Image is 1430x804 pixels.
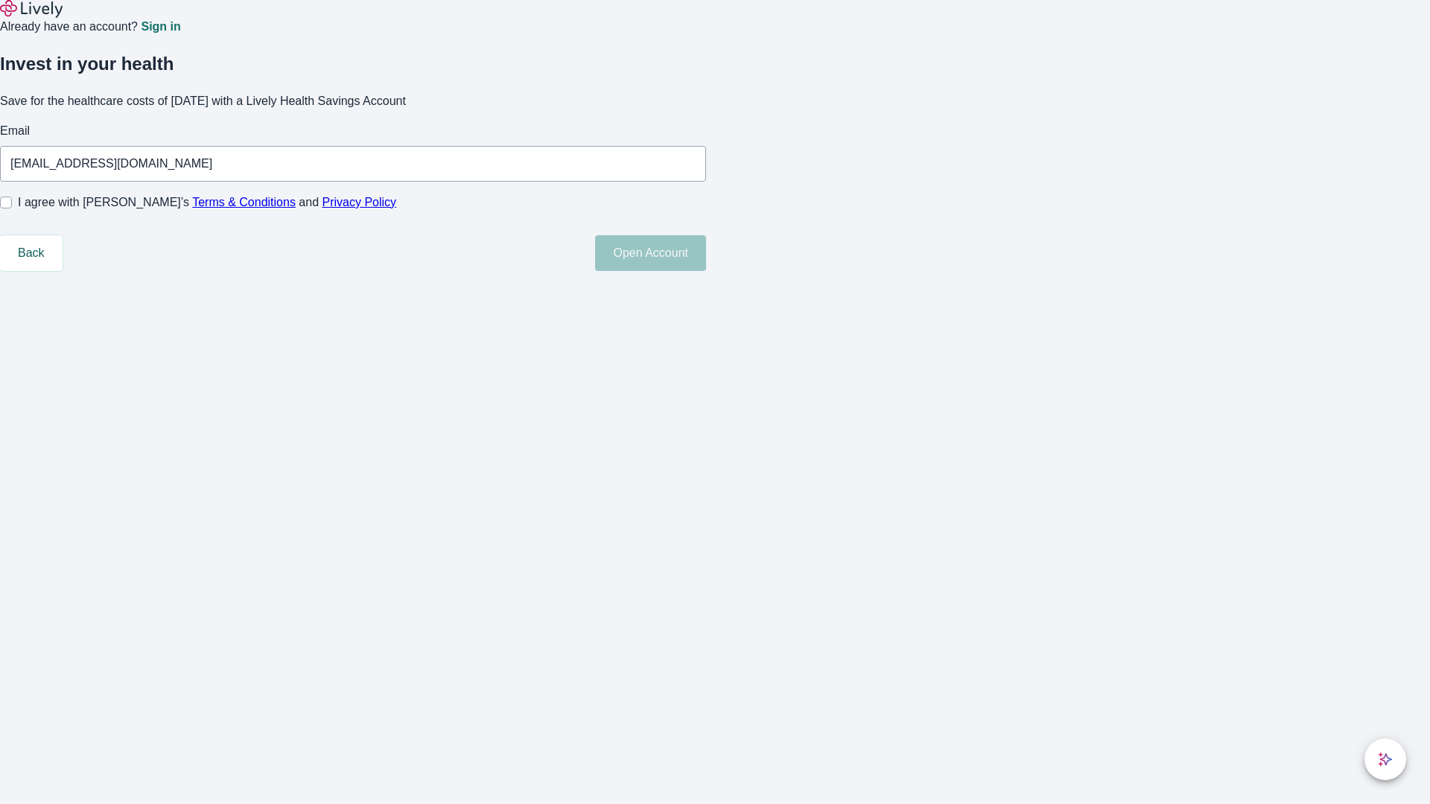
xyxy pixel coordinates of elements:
a: Terms & Conditions [192,196,296,208]
a: Privacy Policy [322,196,397,208]
span: I agree with [PERSON_NAME]’s and [18,194,396,211]
svg: Lively AI Assistant [1378,752,1393,767]
a: Sign in [141,21,180,33]
button: chat [1364,738,1406,780]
